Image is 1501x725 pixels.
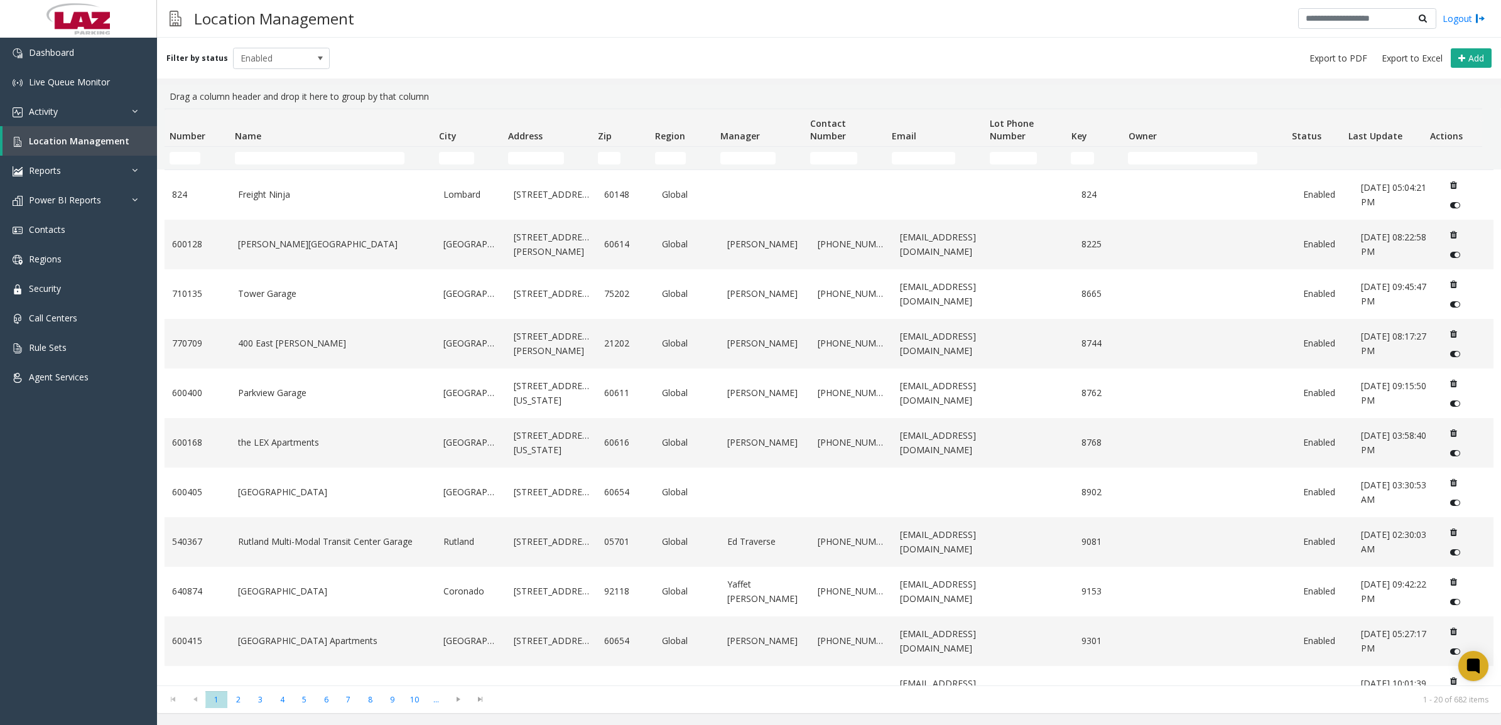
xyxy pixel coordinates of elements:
input: Number Filter [170,152,200,164]
img: 'icon' [13,225,23,235]
input: Key Filter [1071,152,1093,164]
span: Power BI Reports [29,194,101,206]
a: Global [662,684,713,697]
a: [GEOGRAPHIC_DATA] [238,584,429,598]
button: Disable [1443,344,1466,364]
a: [PHONE_NUMBER] [818,584,885,598]
span: Go to the next page [447,691,469,709]
input: Region Filter [655,152,686,164]
a: 10042 [1081,684,1124,697]
a: [DATE] 05:04:21 PM [1361,181,1428,209]
a: 660189 [172,684,223,697]
span: Reports [29,164,61,176]
button: Disable [1443,592,1466,612]
input: City Filter [439,152,474,164]
input: Manager Filter [720,152,776,164]
td: Zip Filter [593,147,650,169]
td: Contact Number Filter [805,147,887,169]
td: Email Filter [887,147,985,169]
a: Logout [1443,12,1485,25]
img: 'icon' [13,48,23,58]
span: Page 7 [337,691,359,708]
span: Regions [29,253,62,265]
a: [EMAIL_ADDRESS][DOMAIN_NAME] [900,330,984,358]
a: 824 [172,188,223,201]
span: Lot Phone Number [990,117,1034,142]
span: [DATE] 09:45:47 PM [1361,281,1426,306]
div: Data table [157,109,1501,685]
a: Enabled [1303,436,1346,449]
td: Number Filter [165,147,230,169]
span: Contacts [29,223,65,235]
a: [GEOGRAPHIC_DATA] [443,287,498,301]
button: Delete [1443,621,1463,642]
span: Activity [29,105,58,117]
a: [DATE] 02:30:03 AM [1361,528,1428,556]
a: 824 [1081,188,1124,201]
button: Disable [1443,294,1466,314]
a: [PHONE_NUMBER] [818,287,885,301]
td: Last Update Filter [1343,147,1425,169]
a: Global [662,535,713,549]
a: [PHONE_NUMBER] [818,535,885,549]
td: City Filter [434,147,503,169]
a: [STREET_ADDRESS][PERSON_NAME] [514,330,589,358]
span: Zip [598,130,612,142]
td: Region Filter [650,147,715,169]
input: Address Filter [508,152,563,164]
td: Name Filter [230,147,434,169]
button: Delete [1443,671,1463,691]
a: 60614 [604,237,647,251]
input: Contact Number Filter [810,152,857,164]
span: [DATE] 10:01:39 PM [1361,677,1426,703]
a: [GEOGRAPHIC_DATA] [443,237,498,251]
span: Name [235,130,261,142]
a: [EMAIL_ADDRESS][DOMAIN_NAME] [900,280,984,308]
img: 'icon' [13,255,23,265]
img: 'icon' [13,373,23,383]
img: 'icon' [13,78,23,88]
span: Page 2 [227,691,249,708]
span: Email [892,130,916,142]
a: Yaffet [PERSON_NAME] [727,577,803,606]
a: 540367 [172,535,223,549]
a: Enabled [1303,684,1346,697]
a: [DATE] 09:15:50 PM [1361,379,1428,407]
input: Name Filter [235,152,404,164]
span: Page 9 [381,691,403,708]
span: Agent Services [29,371,89,383]
a: 400 East [PERSON_NAME] [238,336,429,350]
span: Contact Number [810,117,846,142]
a: 600400 [172,386,223,400]
a: [PERSON_NAME][GEOGRAPHIC_DATA] [238,237,429,251]
a: 21202 [604,336,647,350]
button: Delete [1443,522,1463,542]
td: Lot Phone Number Filter [985,147,1066,169]
a: [GEOGRAPHIC_DATA] [443,485,498,499]
a: Freight Ninja [238,188,429,201]
a: 8665 [1081,287,1124,301]
a: [STREET_ADDRESS] [514,485,589,499]
a: 9301 [1081,634,1124,648]
span: Owner [1129,130,1157,142]
a: [PERSON_NAME] [727,634,803,648]
div: Drag a column header and drop it here to group by that column [165,85,1493,109]
a: [DATE] 10:01:39 PM [1361,677,1428,705]
a: [EMAIL_ADDRESS][DOMAIN_NAME] [900,677,984,705]
a: 05701 [604,535,647,549]
td: Address Filter [503,147,593,169]
img: 'icon' [13,314,23,324]
span: Dashboard [29,46,74,58]
a: 8762 [1081,386,1124,400]
a: [STREET_ADDRESS] [514,535,589,549]
a: Global [662,188,713,201]
img: 'icon' [13,137,23,147]
span: Address [508,130,543,142]
img: pageIcon [170,3,182,34]
button: Disable [1443,443,1466,463]
button: Delete [1443,175,1463,195]
span: Go to the last page [469,691,491,709]
a: Enabled [1303,386,1346,400]
span: [DATE] 03:30:53 AM [1361,479,1426,505]
a: [GEOGRAPHIC_DATA] [443,634,498,648]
